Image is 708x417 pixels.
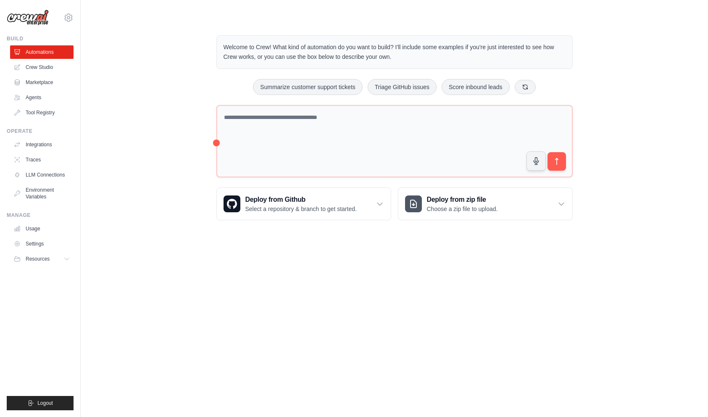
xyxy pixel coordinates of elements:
[10,138,74,151] a: Integrations
[427,195,498,205] h3: Deploy from zip file
[10,153,74,166] a: Traces
[7,35,74,42] div: Build
[224,42,566,62] p: Welcome to Crew! What kind of automation do you want to build? I'll include some examples if you'...
[245,205,357,213] p: Select a repository & branch to get started.
[10,106,74,119] a: Tool Registry
[368,79,437,95] button: Triage GitHub issues
[7,396,74,410] button: Logout
[427,205,498,213] p: Choose a zip file to upload.
[37,400,53,406] span: Logout
[10,76,74,89] a: Marketplace
[7,128,74,135] div: Operate
[245,195,357,205] h3: Deploy from Github
[10,45,74,59] a: Automations
[10,222,74,235] a: Usage
[10,237,74,251] a: Settings
[7,212,74,219] div: Manage
[442,79,510,95] button: Score inbound leads
[10,91,74,104] a: Agents
[26,256,50,262] span: Resources
[10,168,74,182] a: LLM Connections
[10,252,74,266] button: Resources
[10,183,74,203] a: Environment Variables
[7,10,49,26] img: Logo
[253,79,362,95] button: Summarize customer support tickets
[10,61,74,74] a: Crew Studio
